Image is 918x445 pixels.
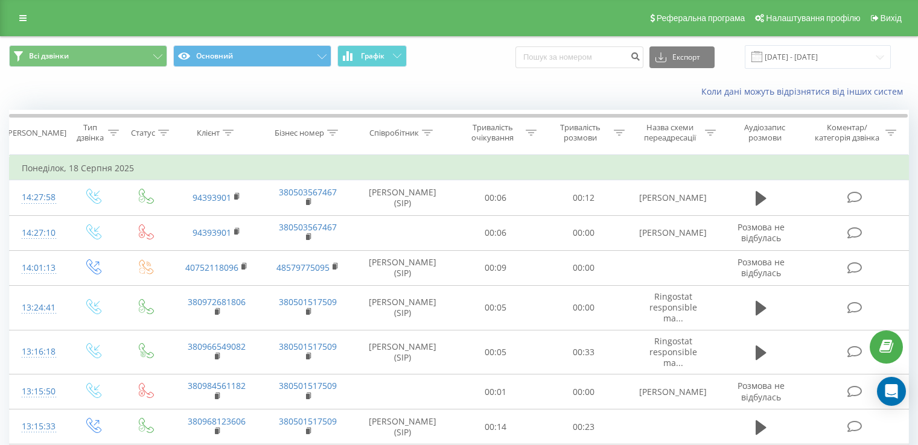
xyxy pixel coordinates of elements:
[540,285,627,330] td: 00:00
[9,45,167,67] button: Всі дзвінки
[275,128,324,138] div: Бізнес номер
[22,415,54,438] div: 13:15:33
[22,221,54,245] div: 14:27:10
[22,340,54,364] div: 13:16:18
[22,380,54,403] div: 13:15:50
[5,128,66,138] div: [PERSON_NAME]
[361,52,384,60] span: Графік
[279,380,337,391] a: 380501517509
[627,180,718,215] td: [PERSON_NAME]
[657,13,745,23] span: Реферальна програма
[881,13,902,23] span: Вихід
[354,180,452,215] td: [PERSON_NAME] (SIP)
[337,45,407,67] button: Графік
[738,221,785,244] span: Розмова не відбулась
[540,250,627,285] td: 00:00
[452,409,540,444] td: 00:14
[540,374,627,409] td: 00:00
[22,186,54,209] div: 14:27:58
[515,46,643,68] input: Пошук за номером
[185,262,238,273] a: 40752118096
[131,128,155,138] div: Статус
[276,262,330,273] a: 48579775095
[354,250,452,285] td: [PERSON_NAME] (SIP)
[452,374,540,409] td: 00:01
[452,250,540,285] td: 00:09
[173,45,331,67] button: Основний
[279,186,337,198] a: 380503567467
[279,415,337,427] a: 380501517509
[877,377,906,406] div: Open Intercom Messenger
[540,330,627,374] td: 00:33
[540,215,627,250] td: 00:00
[452,215,540,250] td: 00:06
[279,221,337,233] a: 380503567467
[354,409,452,444] td: [PERSON_NAME] (SIP)
[279,341,337,352] a: 380501517509
[627,374,718,409] td: [PERSON_NAME]
[649,46,715,68] button: Експорт
[22,296,54,320] div: 13:24:41
[452,285,540,330] td: 00:05
[649,335,697,368] span: Ringostat responsible ma...
[701,86,909,97] a: Коли дані можуть відрізнятися вiд інших систем
[540,180,627,215] td: 00:12
[279,296,337,308] a: 380501517509
[738,256,785,279] span: Розмова не відбулась
[188,341,246,352] a: 380966549082
[812,122,882,143] div: Коментар/категорія дзвінка
[10,156,909,180] td: Понеділок, 18 Серпня 2025
[738,380,785,402] span: Розмова не відбулась
[29,51,69,61] span: Всі дзвінки
[193,192,231,203] a: 94393901
[188,296,246,308] a: 380972681806
[540,409,627,444] td: 00:23
[22,256,54,280] div: 14:01:13
[649,291,697,324] span: Ringostat responsible ma...
[354,285,452,330] td: [PERSON_NAME] (SIP)
[452,330,540,374] td: 00:05
[550,122,611,143] div: Тривалість розмови
[354,330,452,374] td: [PERSON_NAME] (SIP)
[639,122,702,143] div: Назва схеми переадресації
[730,122,800,143] div: Аудіозапис розмови
[193,227,231,238] a: 94393901
[766,13,860,23] span: Налаштування профілю
[197,128,220,138] div: Клієнт
[369,128,419,138] div: Співробітник
[188,415,246,427] a: 380968123606
[463,122,523,143] div: Тривалість очікування
[76,122,104,143] div: Тип дзвінка
[627,215,718,250] td: [PERSON_NAME]
[452,180,540,215] td: 00:06
[188,380,246,391] a: 380984561182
